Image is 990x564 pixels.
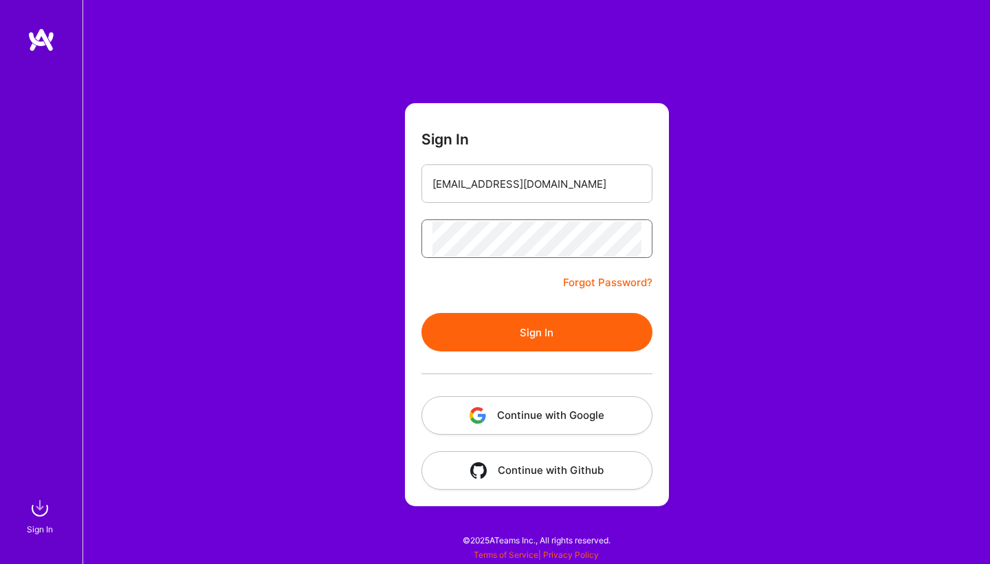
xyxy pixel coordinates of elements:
[470,407,486,424] img: icon
[421,313,652,351] button: Sign In
[29,495,54,536] a: sign inSign In
[543,550,599,560] a: Privacy Policy
[470,462,487,479] img: icon
[27,28,55,52] img: logo
[474,550,599,560] span: |
[421,396,652,435] button: Continue with Google
[82,523,990,557] div: © 2025 ATeams Inc., All rights reserved.
[563,274,652,291] a: Forgot Password?
[26,495,54,522] img: sign in
[474,550,538,560] a: Terms of Service
[421,131,469,148] h3: Sign In
[27,522,53,536] div: Sign In
[432,166,641,202] input: Email...
[421,451,652,490] button: Continue with Github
